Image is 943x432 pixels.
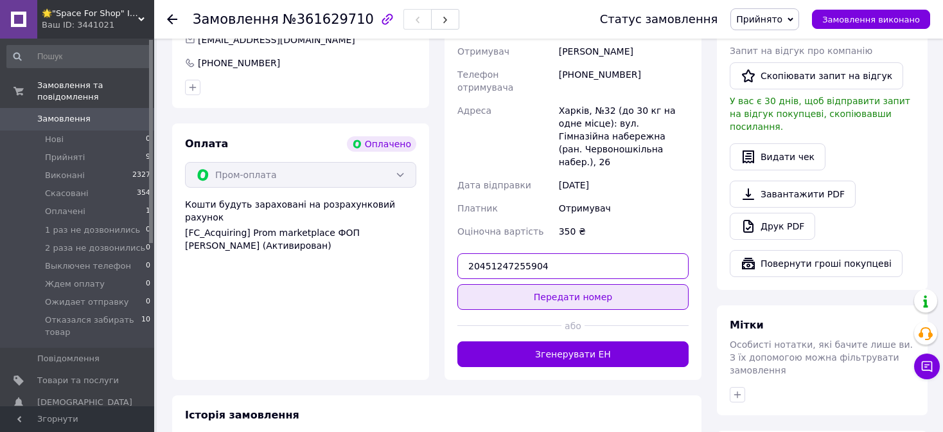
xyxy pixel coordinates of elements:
button: Чат з покупцем [914,354,940,379]
span: [DEMOGRAPHIC_DATA] [37,397,132,408]
div: [DATE] [556,174,691,197]
div: Кошти будуть зараховані на розрахунковий рахунок [185,198,416,252]
span: 0 [146,242,150,254]
div: [PHONE_NUMBER] [197,57,281,69]
span: Мітки [730,319,764,331]
span: Ждем оплату [45,278,105,290]
div: [FC_Acquiring] Prom marketplace ФОП [PERSON_NAME] (Активирован) [185,226,416,252]
button: Повернути гроші покупцеві [730,250,903,277]
span: 0 [146,224,150,236]
span: 0 [146,134,150,145]
input: Номер експрес-накладної [457,253,689,279]
button: Замовлення виконано [812,10,930,29]
span: або [561,319,585,332]
input: Пошук [6,45,152,68]
div: Статус замовлення [600,13,718,26]
span: 2 раза не дозвонились [45,242,145,254]
span: Прийняті [45,152,85,163]
div: Ваш ID: 3441021 [42,19,154,31]
div: Повернутися назад [167,13,177,26]
div: [PHONE_NUMBER] [556,63,691,99]
span: Виконані [45,170,85,181]
span: №361629710 [283,12,374,27]
span: Оціночна вартість [457,226,543,237]
span: Історія замовлення [185,409,299,421]
span: Замовлення [37,113,91,125]
span: Ожидает отправку [45,296,129,308]
span: Оплачені [45,206,85,217]
a: Завантажити PDF [730,181,856,208]
button: Передати номер [457,284,689,310]
button: Видати чек [730,143,825,170]
button: Згенерувати ЕН [457,341,689,367]
span: [EMAIL_ADDRESS][DOMAIN_NAME] [198,35,355,45]
span: Адреса [457,105,491,116]
div: Отримувач [556,197,691,220]
span: Запит на відгук про компанію [730,46,872,56]
a: Друк PDF [730,213,815,240]
span: 10 [141,314,150,337]
button: Скопіювати запит на відгук [730,62,903,89]
span: Скасовані [45,188,89,199]
span: Оплата [185,138,228,150]
div: [PERSON_NAME] [556,40,691,63]
span: Замовлення та повідомлення [37,80,154,103]
span: 9 [146,152,150,163]
span: Замовлення [193,12,279,27]
span: Повідомлення [37,353,100,364]
span: Дата відправки [457,180,531,190]
span: 354 [137,188,150,199]
div: Харків, №32 (до 30 кг на одне місце): вул. Гімназійна набережна (ран. Червоношкільна набер.), 26 [556,99,691,174]
span: Платник [457,203,498,213]
span: Особисті нотатки, які бачите лише ви. З їх допомогою можна фільтрувати замовлення [730,339,913,375]
span: 2327 [132,170,150,181]
span: Телефон отримувача [457,69,513,93]
span: Отказался забирать товар [45,314,141,337]
div: Оплачено [347,136,416,152]
span: 1 раз не дозвонились [45,224,140,236]
span: 🌟"Space For Shop" Інтернет-магазин [42,8,138,19]
span: 0 [146,296,150,308]
span: Отримувач [457,46,509,57]
span: 0 [146,278,150,290]
span: Нові [45,134,64,145]
span: Прийнято [736,14,782,24]
span: У вас є 30 днів, щоб відправити запит на відгук покупцеві, скопіювавши посилання. [730,96,910,132]
span: 0 [146,260,150,272]
span: 1 [146,206,150,217]
div: 350 ₴ [556,220,691,243]
span: Выключен телефон [45,260,131,272]
span: Замовлення виконано [822,15,920,24]
span: Товари та послуги [37,375,119,386]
